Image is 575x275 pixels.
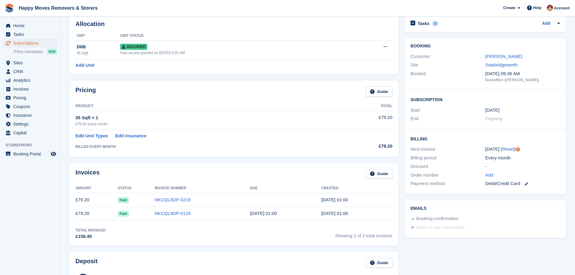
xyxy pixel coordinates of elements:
[410,107,485,114] div: Start
[3,111,57,120] a: menu
[321,197,348,202] time: 2025-07-20 00:00:15 UTC
[410,53,485,60] div: Customer
[485,54,522,59] a: [PERSON_NAME]
[485,180,560,187] div: Debit/Credit Card
[77,50,120,56] div: 35 Sqft
[341,101,392,111] th: Total
[416,224,465,231] div: Move in day instructions
[485,172,494,179] a: Add
[366,258,392,268] a: Guide
[3,21,57,30] a: menu
[533,5,541,11] span: Help
[75,193,118,207] td: £79.20
[542,20,550,27] a: Add
[410,155,485,161] div: Billing period
[485,146,560,153] div: [DATE] ( )
[3,129,57,137] a: menu
[47,49,57,55] div: NEW
[410,163,485,170] div: Discount
[118,197,129,203] span: Paid
[13,30,50,39] span: Tasks
[13,120,50,128] span: Settings
[120,50,348,56] div: Auto access granted on [DATE] 6:01 AM
[75,184,118,193] th: Amount
[554,5,570,11] span: Account
[75,207,118,220] td: £79.20
[75,62,94,69] a: Add Unit
[75,258,97,268] h2: Deposit
[75,144,341,149] div: BILLED EVERY MONTH
[410,70,485,83] div: Booked
[410,115,485,122] div: End
[485,116,503,121] span: Ongoing
[410,44,560,49] h2: Booking
[75,31,120,41] th: Unit
[485,163,560,170] div: -
[410,180,485,187] div: Payment method
[485,70,560,77] div: [DATE] 09:36 AM
[366,87,392,97] a: Guide
[321,184,392,193] th: Created
[5,4,14,13] img: stora-icon-8386f47178a22dfd0bd8f6a31ec36ba5ce8667c1dd55bd0f319d3a0aa187defe.svg
[3,150,57,158] a: menu
[13,59,50,67] span: Sites
[410,206,560,211] h2: Emails
[366,169,392,179] a: Guide
[75,101,341,111] th: Product
[503,5,515,11] span: Create
[75,169,100,179] h2: Invoices
[432,21,439,26] div: 0
[13,111,50,120] span: Insurance
[502,146,514,152] a: Reset
[3,30,57,39] a: menu
[115,133,146,139] a: Edit Insurance
[13,67,50,76] span: CRM
[341,111,392,130] td: £79.20
[13,150,50,158] span: Booking Portal
[13,76,50,85] span: Analytics
[341,143,392,150] div: £79.20
[410,96,560,102] h2: Subscription
[16,3,100,13] a: Happy Moves Removers & Storers
[418,21,430,26] h2: Tasks
[3,102,57,111] a: menu
[77,43,120,50] div: D6B
[50,150,57,158] a: Preview store
[13,94,50,102] span: Pricing
[5,142,60,148] span: Storefront
[118,184,155,193] th: Status
[155,197,190,202] a: NKCQL8DP-0218
[14,48,57,55] a: Price increases NEW
[155,211,190,216] a: NKCQL8DP-0129
[120,31,348,41] th: Unit Status
[3,120,57,128] a: menu
[118,211,129,217] span: Paid
[120,44,147,50] span: Occupied
[75,87,96,97] h2: Pricing
[250,184,321,193] th: Due
[75,21,392,27] h2: Allocation
[410,136,560,142] h2: Billing
[3,94,57,102] a: menu
[250,211,277,216] time: 2025-06-21 00:00:00 UTC
[75,121,341,127] div: £79.20 every month
[14,49,43,55] span: Price increases
[13,102,50,111] span: Coupons
[3,76,57,85] a: menu
[410,62,485,69] div: Site
[3,59,57,67] a: menu
[485,77,560,83] div: Backoffice ([PERSON_NAME])
[416,215,458,222] div: Booking confirmation
[410,172,485,179] div: Order number
[75,233,106,240] div: £158.40
[13,39,50,47] span: Subscriptions
[3,39,57,47] a: menu
[485,62,518,67] a: Sawbridgeworth
[13,85,50,93] span: Invoices
[155,184,250,193] th: Invoice Number
[485,107,500,114] time: 2025-06-20 00:00:00 UTC
[410,146,485,153] div: Next invoice
[515,147,521,152] div: Tooltip anchor
[335,228,392,240] span: Showing 2 of 2 total invoices
[485,155,560,161] div: Every month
